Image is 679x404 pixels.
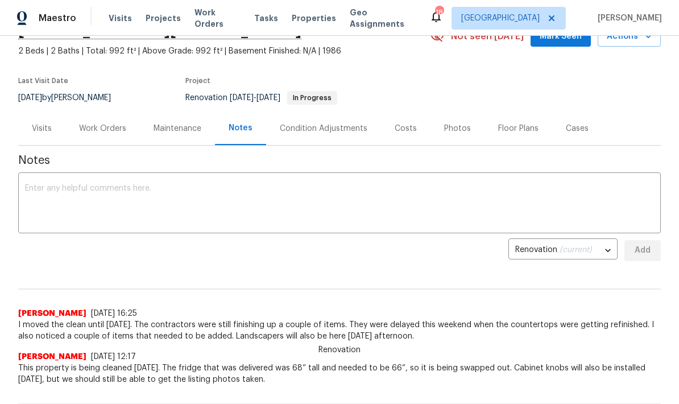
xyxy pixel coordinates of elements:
[531,26,591,47] button: Mark Seen
[18,308,86,319] span: [PERSON_NAME]
[451,31,524,42] span: Not seen [DATE]
[292,13,336,24] span: Properties
[18,94,42,102] span: [DATE]
[395,123,417,134] div: Costs
[18,351,86,362] span: [PERSON_NAME]
[91,310,137,318] span: [DATE] 16:25
[254,14,278,22] span: Tasks
[280,123,367,134] div: Condition Adjustments
[598,26,661,47] button: Actions
[560,246,592,254] span: (current)
[79,123,126,134] div: Work Orders
[566,123,589,134] div: Cases
[230,94,254,102] span: [DATE]
[508,237,618,265] div: Renovation (current)
[194,7,241,30] span: Work Orders
[593,13,662,24] span: [PERSON_NAME]
[435,7,443,18] div: 18
[230,94,280,102] span: -
[444,123,471,134] div: Photos
[498,123,539,134] div: Floor Plans
[18,362,661,385] span: This property is being cleaned [DATE]. The fridge that was delivered was 68” tall and needed to b...
[607,30,652,44] span: Actions
[312,344,367,356] span: Renovation
[39,13,76,24] span: Maestro
[350,7,416,30] span: Geo Assignments
[229,122,252,134] div: Notes
[461,13,540,24] span: [GEOGRAPHIC_DATA]
[18,77,68,84] span: Last Visit Date
[288,94,336,101] span: In Progress
[109,13,132,24] span: Visits
[18,46,430,57] span: 2 Beds | 2 Baths | Total: 992 ft² | Above Grade: 992 ft² | Basement Finished: N/A | 1986
[185,77,210,84] span: Project
[256,94,280,102] span: [DATE]
[540,30,582,44] span: Mark Seen
[32,123,52,134] div: Visits
[146,13,181,24] span: Projects
[154,123,201,134] div: Maintenance
[185,94,337,102] span: Renovation
[18,155,661,166] span: Notes
[91,353,136,361] span: [DATE] 12:17
[18,319,661,342] span: I moved the clean until [DATE]. The contractors were still finishing up a couple of items. They w...
[18,91,125,105] div: by [PERSON_NAME]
